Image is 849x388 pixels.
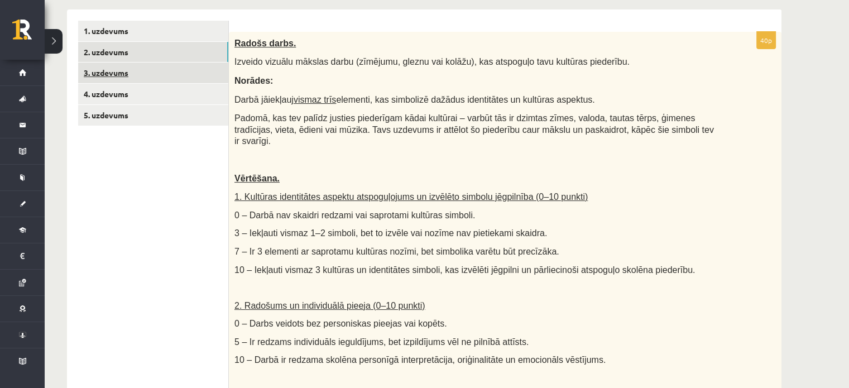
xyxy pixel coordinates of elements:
[78,105,228,126] a: 5. uzdevums
[294,95,336,104] u: vismaz trīs
[234,301,425,310] span: 2. Radošums un individuālā pieeja (0–10 punkti)
[234,265,695,275] span: 10 – Iekļauti vismaz 3 kultūras un identitātes simboli, kas izvēlēti jēgpilni un pārliecinoši ats...
[78,63,228,83] a: 3. uzdevums
[78,21,228,41] a: 1. uzdevums
[12,20,45,47] a: Rīgas 1. Tālmācības vidusskola
[234,247,559,256] span: 7 – Ir 3 elementi ar saprotamu kultūras nozīmi, bet simbolika varētu būt precīzāka.
[234,95,595,104] span: Darbā jāiekļauj elementi, kas simbolizē dažādus identitātes un kultūras aspektus.
[234,192,588,202] span: 1. Kultūras identitātes aspektu atspoguļojums un izvēlēto simbolu jēgpilnība (0–10 punkti)
[234,337,529,347] span: 5 – Ir redzams individuāls ieguldījums, bet izpildījums vēl ne pilnībā attīsts.
[234,228,547,238] span: 3 – Iekļauti vismaz 1–2 simboli, bet to izvēle vai nozīme nav pietiekami skaidra.
[234,210,475,220] span: 0 – Darbā nav skaidri redzami vai saprotami kultūras simboli.
[756,31,776,49] p: 40p
[234,39,296,48] span: Radošs darbs.
[234,113,714,146] span: Padomā, kas tev palīdz justies piederīgam kādai kultūrai – varbūt tās ir dzimtas zīmes, valoda, t...
[78,42,228,63] a: 2. uzdevums
[234,355,606,365] span: 10 – Darbā ir redzama skolēna personīgā interpretācija, oriģinalitāte un emocionāls vēstījums.
[234,57,630,66] span: Izveido vizuālu mākslas darbu (zīmējumu, gleznu vai kolāžu), kas atspoguļo tavu kultūras piederību.
[234,319,447,328] span: 0 – Darbs veidots bez personiskas pieejas vai kopēts.
[11,11,529,23] body: Editor, wiswyg-editor-user-answer-47433954574380
[78,84,228,104] a: 4. uzdevums
[234,76,273,85] span: Norādes:
[234,174,280,183] span: Vērtēšana.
